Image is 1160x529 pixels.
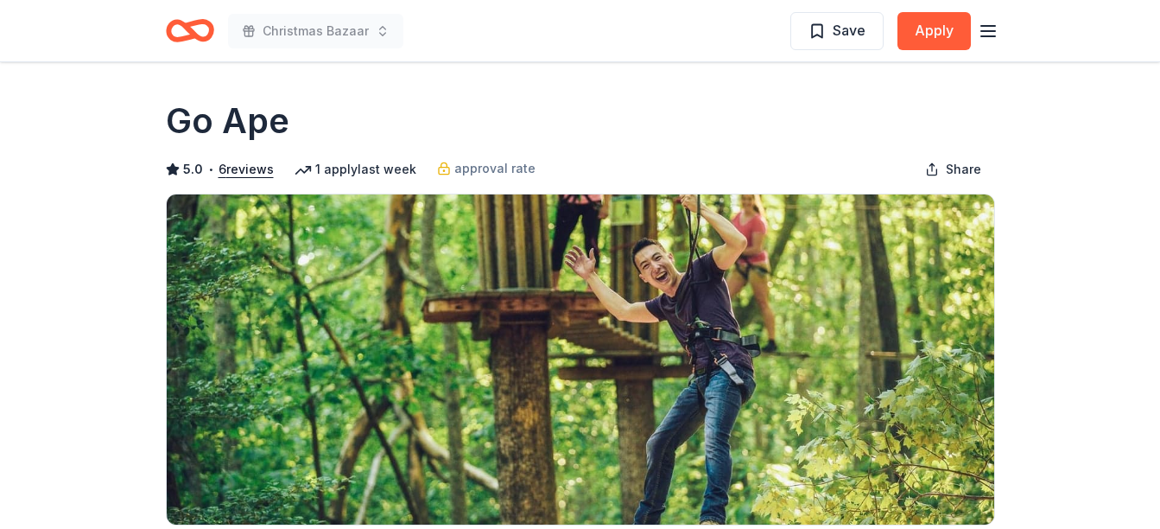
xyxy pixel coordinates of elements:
[833,19,865,41] span: Save
[219,159,274,180] button: 6reviews
[295,159,416,180] div: 1 apply last week
[167,194,994,525] img: Image for Go Ape
[183,159,203,180] span: 5.0
[166,97,289,145] h1: Go Ape
[790,12,884,50] button: Save
[166,10,214,51] a: Home
[263,21,369,41] span: Christmas Bazaar
[228,14,403,48] button: Christmas Bazaar
[437,158,536,179] a: approval rate
[911,152,995,187] button: Share
[897,12,971,50] button: Apply
[454,158,536,179] span: approval rate
[207,163,213,176] span: •
[946,159,981,180] span: Share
